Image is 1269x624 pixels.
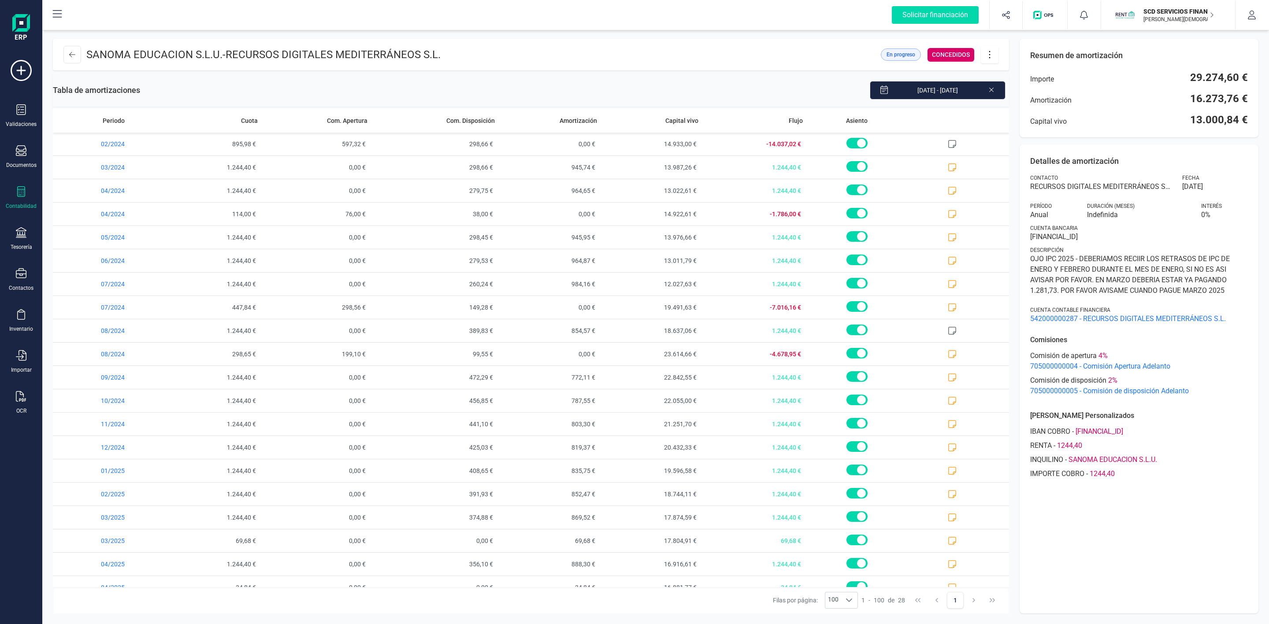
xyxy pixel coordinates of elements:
[1030,351,1097,361] span: Comisión de apertura
[53,366,160,389] span: 09/2024
[53,319,160,342] span: 08/2024
[928,48,974,62] div: CONCEDIDOS
[702,273,806,295] span: 1.244,40 €
[12,14,30,42] img: Logo Finanedi
[498,459,601,482] span: 835,75 €
[1030,155,1248,167] p: Detalles de amortización
[846,116,868,125] span: Asiento
[261,343,371,366] span: 199,10 €
[261,413,371,436] span: 0,00 €
[888,596,894,605] span: de
[371,553,499,576] span: 356,10 €
[261,273,371,295] span: 0,00 €
[702,133,806,155] span: -14.037,02 €
[160,576,262,599] span: 34,84 €
[498,366,601,389] span: 772,11 €
[160,249,262,272] span: 1.244,40 €
[53,179,160,202] span: 04/2024
[1069,454,1157,465] span: SANOMA EDUCACION S.L.U.
[702,483,806,506] span: 1.244,40 €
[702,506,806,529] span: 1.244,40 €
[1030,375,1106,386] span: Comisión de disposición
[601,249,702,272] span: 13.011,79 €
[1030,174,1058,181] span: Contacto
[1201,210,1248,220] span: 0 %
[160,553,262,576] span: 1.244,40 €
[160,389,262,412] span: 1.244,40 €
[1030,410,1248,421] p: [PERSON_NAME] Personalizados
[371,506,499,529] span: 374,88 €
[1201,203,1222,210] span: Interés
[53,203,160,225] span: 04/2024
[1030,386,1248,396] span: 705000000005 - Comisión de disposición Adelanto
[601,389,702,412] span: 22.055,00 €
[702,203,806,225] span: -1.786,00 €
[371,343,499,366] span: 99,55 €
[1030,454,1063,465] span: INQUILINO
[261,483,371,506] span: 0,00 €
[702,529,806,552] span: 69,68 €
[261,506,371,529] span: 0,00 €
[261,459,371,482] span: 0,00 €
[1030,469,1084,479] span: IMPORTE COBRO
[601,459,702,482] span: 19.596,58 €
[9,325,33,332] div: Inventario
[371,483,499,506] span: 391,93 €
[261,179,371,202] span: 0,00 €
[702,319,806,342] span: 1.244,40 €
[1190,92,1248,106] span: 16.273,76 €
[261,436,371,459] span: 0,00 €
[965,592,982,609] button: Next Page
[16,407,26,414] div: OCR
[53,389,160,412] span: 10/2024
[887,51,915,59] span: En progreso
[371,156,499,179] span: 298,66 €
[446,116,495,125] span: Com. Disposición
[665,116,698,125] span: Capital vivo
[601,529,702,552] span: 17.804,91 €
[371,459,499,482] span: 408,65 €
[11,244,32,251] div: Tesorería
[601,576,702,599] span: 16.881,77 €
[1030,95,1072,106] span: Amortización
[498,553,601,576] span: 888,30 €
[1057,440,1082,451] span: 1244,40
[160,343,262,366] span: 298,65 €
[601,506,702,529] span: 17.874,59 €
[1115,5,1135,25] img: SC
[881,1,989,29] button: Solicitar financiación
[53,156,160,179] span: 03/2024
[1030,247,1064,254] span: Descripción
[160,459,262,482] span: 1.244,40 €
[601,413,702,436] span: 21.251,70 €
[1030,440,1052,451] span: RENTA
[702,179,806,202] span: 1.244,40 €
[1030,314,1248,324] span: 542000000287 - RECURSOS DIGITALES MEDITERRÁNEOS S.L.
[984,592,1001,609] button: Last Page
[160,436,262,459] span: 1.244,40 €
[1108,375,1117,386] span: 2 %
[371,133,499,155] span: 298,66 €
[1090,469,1115,479] span: 1244,40
[371,436,499,459] span: 425,03 €
[1030,225,1078,232] span: Cuenta bancaria
[160,179,262,202] span: 1.244,40 €
[898,596,905,605] span: 28
[6,203,37,210] div: Contabilidad
[261,203,371,225] span: 76,00 €
[498,156,601,179] span: 945,74 €
[498,413,601,436] span: 803,30 €
[53,529,160,552] span: 03/2025
[702,226,806,249] span: 1.244,40 €
[702,436,806,459] span: 1.244,40 €
[601,436,702,459] span: 20.432,33 €
[1030,181,1172,192] span: RECURSOS DIGITALES MEDITERRÁNEOS S.L.
[371,413,499,436] span: 441,10 €
[861,596,905,605] div: -
[498,296,601,319] span: 0,00 €
[1030,232,1248,242] span: [FINANCIAL_ID]
[601,179,702,202] span: 13.022,61 €
[601,366,702,389] span: 22.842,55 €
[1143,16,1214,23] p: [PERSON_NAME][DEMOGRAPHIC_DATA][DEMOGRAPHIC_DATA]
[601,319,702,342] span: 18.637,06 €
